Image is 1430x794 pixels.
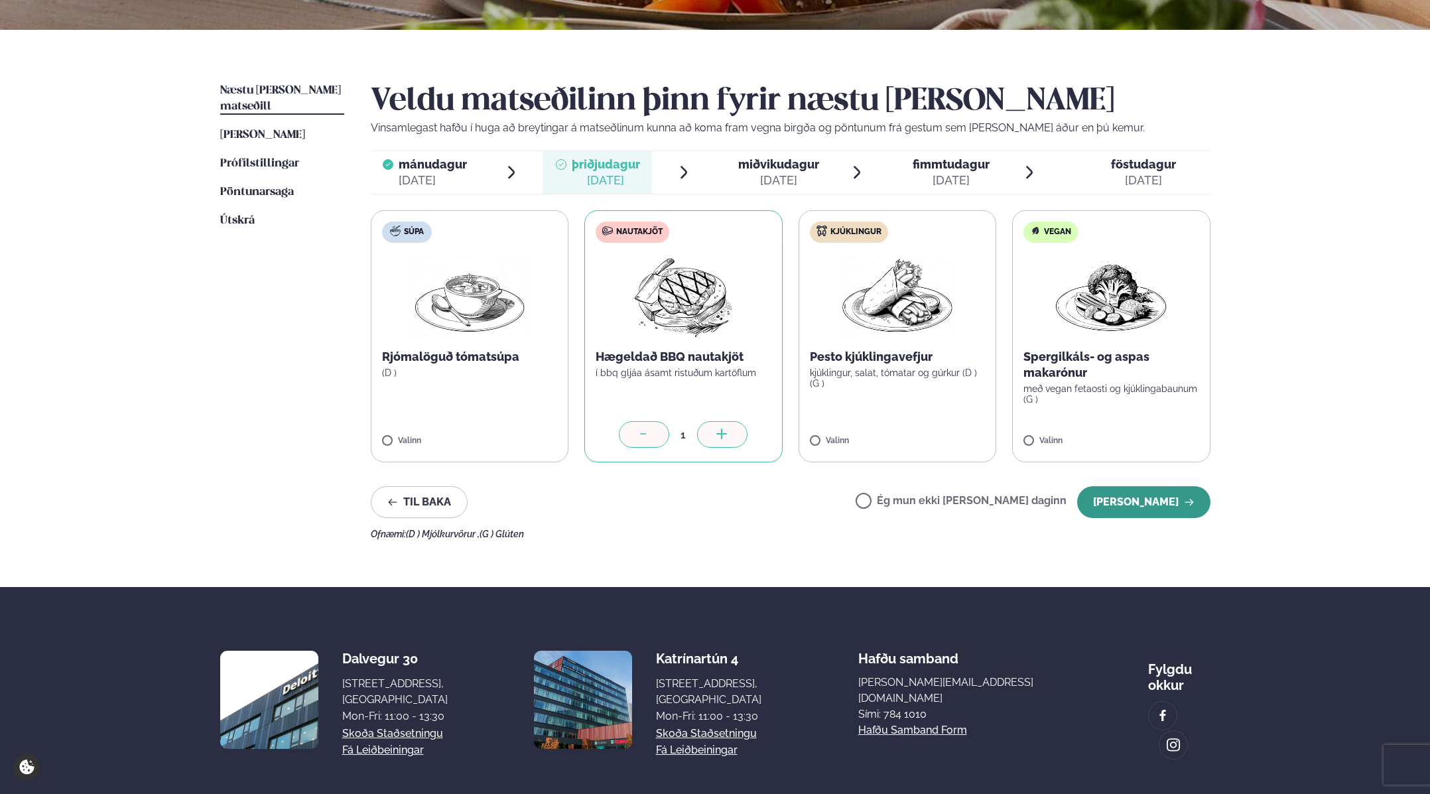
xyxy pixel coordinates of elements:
div: [DATE] [572,172,640,188]
span: Pöntunarsaga [220,186,294,198]
span: mánudagur [399,157,467,171]
img: Vegan.svg [1030,226,1041,236]
div: Mon-Fri: 11:00 - 13:30 [656,708,761,724]
div: 1 [669,427,697,442]
div: [STREET_ADDRESS], [GEOGRAPHIC_DATA] [656,676,761,708]
p: Hægeldað BBQ nautakjöt [596,349,771,365]
span: föstudagur [1111,157,1176,171]
span: [PERSON_NAME] [220,129,305,141]
div: [STREET_ADDRESS], [GEOGRAPHIC_DATA] [342,676,448,708]
p: kjúklingur, salat, tómatar og gúrkur (D ) (G ) [810,367,986,389]
a: Fá leiðbeiningar [342,742,424,758]
div: [DATE] [399,172,467,188]
div: Dalvegur 30 [342,651,448,667]
img: image alt [1166,738,1181,753]
span: Vegan [1044,227,1071,237]
a: Fá leiðbeiningar [656,742,738,758]
a: [PERSON_NAME][EMAIL_ADDRESS][DOMAIN_NAME] [858,675,1051,706]
span: Prófílstillingar [220,158,299,169]
img: image alt [1155,708,1170,724]
a: image alt [1159,731,1187,759]
a: Næstu [PERSON_NAME] matseðill [220,83,344,115]
img: Wraps.png [839,253,956,338]
p: í bbq gljáa ásamt ristuðum kartöflum [596,367,771,378]
img: Soup.png [411,253,528,338]
a: Cookie settings [13,754,40,781]
div: Mon-Fri: 11:00 - 13:30 [342,708,448,724]
div: Katrínartún 4 [656,651,761,667]
span: miðvikudagur [738,157,819,171]
img: image alt [220,651,318,749]
span: Nautakjöt [616,227,663,237]
p: Sími: 784 1010 [858,706,1051,722]
span: (G ) Glúten [480,529,524,539]
p: Vinsamlegast hafðu í huga að breytingar á matseðlinum kunna að koma fram vegna birgða og pöntunum... [371,120,1210,136]
a: Hafðu samband form [858,722,967,738]
span: þriðjudagur [572,157,640,171]
img: chicken.svg [816,226,827,236]
a: Skoða staðsetningu [342,726,443,742]
span: Útskrá [220,215,255,226]
p: Rjómalöguð tómatsúpa [382,349,558,365]
img: beef.svg [602,226,613,236]
span: Hafðu samband [858,640,958,667]
a: Útskrá [220,213,255,229]
p: (D ) [382,367,558,378]
p: Spergilkáls- og aspas makarónur [1023,349,1199,381]
img: soup.svg [390,226,401,236]
img: image alt [534,651,632,749]
span: Kjúklingur [830,227,881,237]
a: image alt [1149,702,1177,730]
span: fimmtudagur [913,157,990,171]
button: Til baka [371,486,468,518]
a: Skoða staðsetningu [656,726,757,742]
h2: Veldu matseðilinn þinn fyrir næstu [PERSON_NAME] [371,83,1210,120]
img: Beef-Meat.png [625,253,742,338]
a: [PERSON_NAME] [220,127,305,143]
button: [PERSON_NAME] [1077,486,1210,518]
span: Næstu [PERSON_NAME] matseðill [220,85,341,112]
a: Pöntunarsaga [220,184,294,200]
span: Súpa [404,227,424,237]
p: með vegan fetaosti og kjúklingabaunum (G ) [1023,383,1199,405]
div: [DATE] [1111,172,1176,188]
p: Pesto kjúklingavefjur [810,349,986,365]
img: Vegan.png [1053,253,1169,338]
a: Prófílstillingar [220,156,299,172]
div: [DATE] [738,172,819,188]
div: [DATE] [913,172,990,188]
div: Ofnæmi: [371,529,1210,539]
div: Fylgdu okkur [1148,651,1210,693]
span: (D ) Mjólkurvörur , [406,529,480,539]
